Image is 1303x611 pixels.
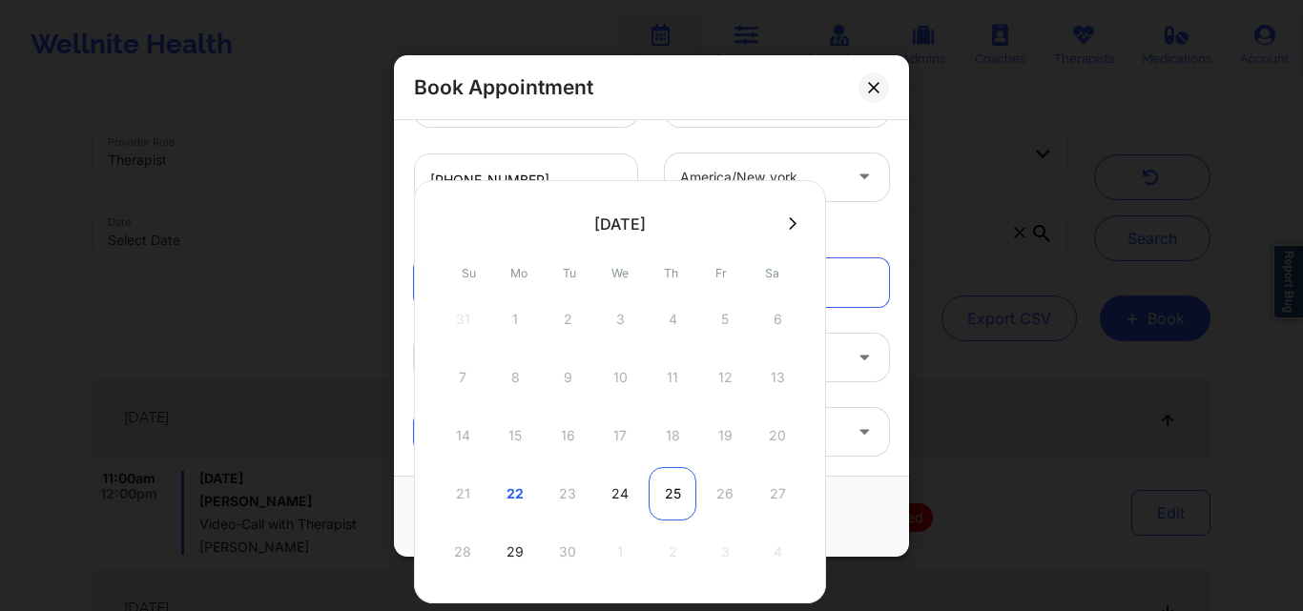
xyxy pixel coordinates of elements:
abbr: Saturday [765,266,779,280]
abbr: Sunday [462,266,476,280]
div: Thu Sep 25 2025 [649,467,696,520]
h2: Book Appointment [414,74,593,100]
abbr: Friday [715,266,727,280]
input: Patient's Phone Number [414,153,638,206]
div: Mon Sep 22 2025 [491,467,539,520]
abbr: Monday [510,266,527,280]
div: Wed Sep 24 2025 [596,467,644,520]
div: Mon Sep 29 2025 [491,525,539,579]
div: [US_STATE] [680,78,841,126]
div: Appointment information: [401,226,902,245]
abbr: Tuesday [563,266,576,280]
abbr: Thursday [664,266,678,280]
div: america/new_york [680,153,841,200]
div: [GEOGRAPHIC_DATA] [429,78,590,126]
div: [DATE] [594,214,646,234]
abbr: Wednesday [611,266,629,280]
